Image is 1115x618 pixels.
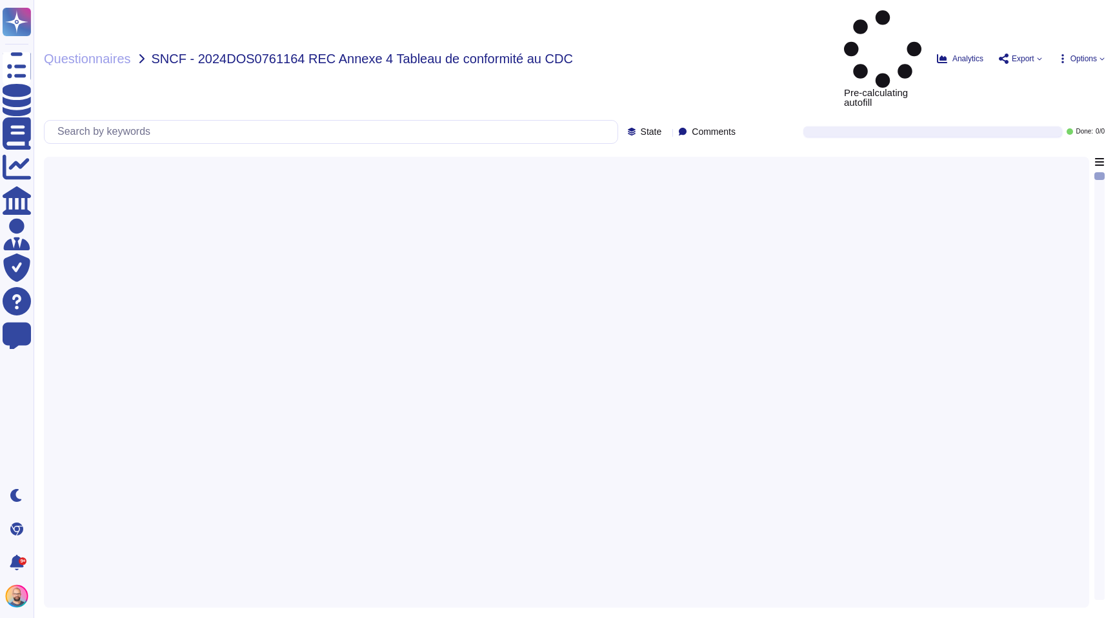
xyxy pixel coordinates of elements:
span: Options [1070,55,1097,63]
button: Analytics [937,54,983,64]
img: user [5,584,28,608]
span: State [641,127,662,136]
span: Done: [1076,128,1093,135]
span: Comments [692,127,736,136]
span: Analytics [952,55,983,63]
span: Pre-calculating autofill [844,10,921,107]
span: 0 / 0 [1096,128,1105,135]
input: Search by keywords [51,121,618,143]
div: 9+ [19,557,26,565]
span: Export [1012,55,1034,63]
span: SNCF - 2024DOS0761164 REC Annexe 4 Tableau de conformité au CDC [152,52,573,65]
button: user [3,582,37,610]
span: Questionnaires [44,52,131,65]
